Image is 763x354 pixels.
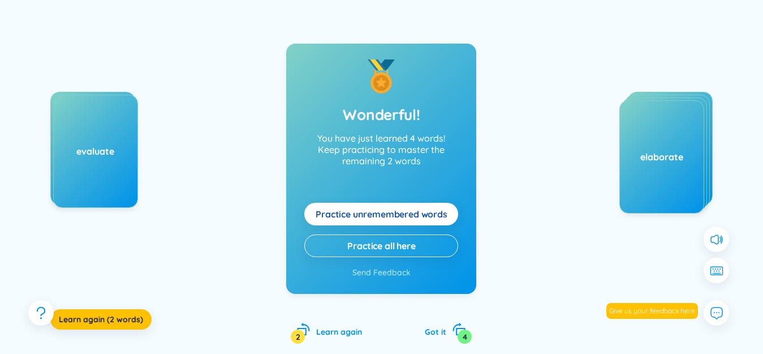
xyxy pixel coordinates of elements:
button: question [28,300,54,326]
p: Keep practicing to master the remaining 2 words [304,144,458,167]
img: Good job! [364,59,398,93]
button: Practice all here [304,234,458,257]
div: 2 [291,330,305,344]
div: elaborate [620,151,704,163]
span: rotate-left [296,322,311,336]
div: reclaim [51,142,135,155]
span: Practice unremembered words [316,208,447,220]
span: rotate-right [452,322,466,336]
div: evaluate [54,145,137,157]
button: Practice unremembered words [304,203,458,225]
span: question [34,306,48,320]
span: Learn again (2 words) [59,314,143,325]
div: 4 [458,330,472,344]
p: You have just learned 4 words! [304,133,458,176]
h2: Wonderful! [343,105,420,125]
button: Learn again (2 words) [50,309,152,330]
span: Practice all here [347,240,415,252]
span: Learn again [316,327,362,337]
span: Got it [425,327,446,337]
button: Send Feedback [352,266,411,279]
